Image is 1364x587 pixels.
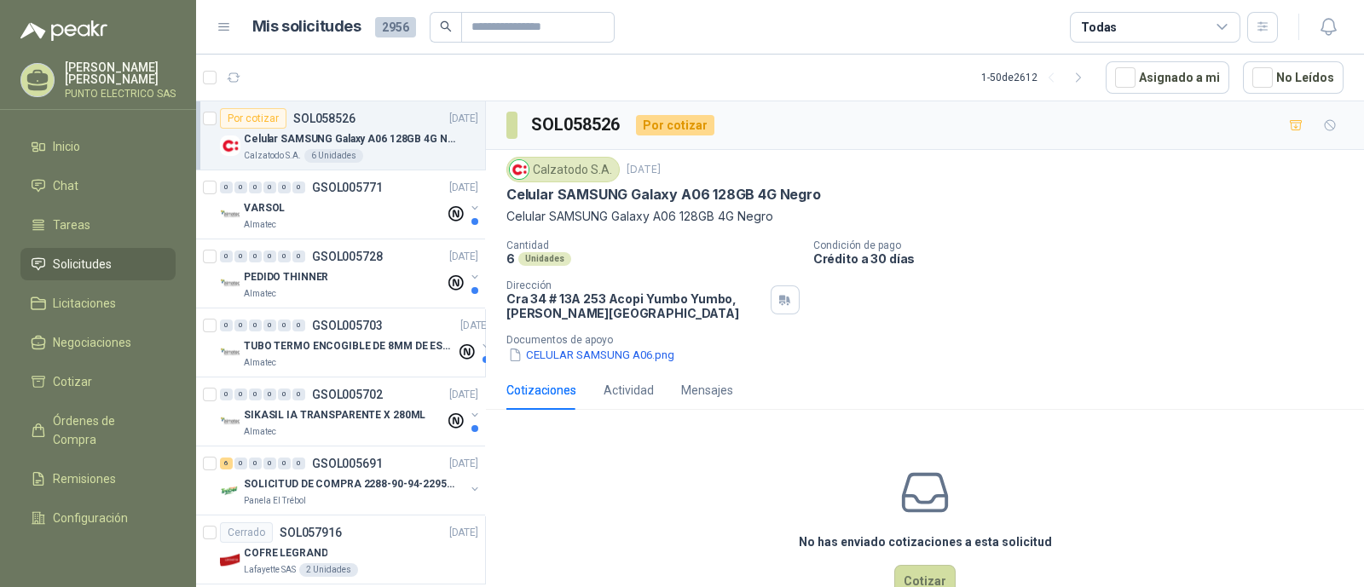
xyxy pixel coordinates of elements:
[220,181,233,193] div: 0
[53,255,112,273] span: Solicitudes
[292,388,305,400] div: 0
[220,135,240,156] img: Company Logo
[220,177,482,232] a: 0 0 0 0 0 0 GSOL005771[DATE] Company LogoVARSOLAlmatec
[220,273,240,294] img: Company Logo
[65,89,176,99] p: PUNTO ELECTRICO SAS
[53,294,116,313] span: Licitaciones
[53,137,80,156] span: Inicio
[20,365,176,398] a: Cotizar
[506,207,1344,226] p: Celular SAMSUNG Galaxy A06 128GB 4G Negro
[220,384,482,439] a: 0 0 0 0 0 0 GSOL005702[DATE] Company LogoSIKASIL IA TRANSPARENTE X 280MLAlmatec
[460,318,489,334] p: [DATE]
[440,20,452,32] span: search
[263,250,276,262] div: 0
[234,250,247,262] div: 0
[249,388,262,400] div: 0
[636,115,714,135] div: Por cotizar
[20,541,176,573] a: Manuales y ayuda
[220,550,240,570] img: Company Logo
[1243,61,1344,94] button: No Leídos
[220,453,482,508] a: 6 0 0 0 0 0 GSOL005691[DATE] Company LogoSOLICITUD DE COMPRA 2288-90-94-2295-96-2301-02-04Panela ...
[506,381,576,400] div: Cotizaciones
[53,509,128,527] span: Configuración
[312,181,383,193] p: GSOL005771
[20,20,107,41] img: Logo peakr
[20,405,176,456] a: Órdenes de Compra
[506,239,800,251] p: Cantidad
[981,64,1092,91] div: 1 - 50 de 2612
[304,149,363,163] div: 6 Unidades
[20,248,176,280] a: Solicitudes
[506,291,764,320] p: Cra 34 # 13A 253 Acopi Yumbo Yumbo , [PERSON_NAME][GEOGRAPHIC_DATA]
[1106,61,1229,94] button: Asignado a mi
[506,157,620,182] div: Calzatodo S.A.
[244,149,301,163] p: Calzatodo S.A.
[252,14,361,39] h1: Mis solicitudes
[234,458,247,469] div: 0
[244,425,276,439] p: Almatec
[220,522,273,543] div: Cerrado
[220,204,240,225] img: Company Logo
[280,527,342,538] p: SOL057916
[244,356,276,370] p: Almatec
[278,181,291,193] div: 0
[449,387,478,403] p: [DATE]
[293,112,355,124] p: SOL058526
[449,180,478,196] p: [DATE]
[249,319,262,331] div: 0
[278,250,291,262] div: 0
[65,61,176,85] p: [PERSON_NAME] [PERSON_NAME]
[20,463,176,495] a: Remisiones
[263,181,276,193] div: 0
[249,181,262,193] div: 0
[53,176,78,195] span: Chat
[20,209,176,241] a: Tareas
[244,494,306,508] p: Panela El Trébol
[799,532,1052,551] h3: No has enviado cotizaciones a esta solicitud
[312,319,383,331] p: GSOL005703
[312,388,383,400] p: GSOL005702
[20,287,176,319] a: Licitaciones
[244,200,285,216] p: VARSOL
[220,250,233,262] div: 0
[604,381,654,400] div: Actividad
[263,319,276,331] div: 0
[244,218,276,232] p: Almatec
[220,481,240,501] img: Company Logo
[263,458,276,469] div: 0
[196,515,485,584] a: CerradoSOL057916[DATE] Company LogoCOFRE LEGRANDLafayette SAS2 Unidades
[244,338,456,354] p: TUBO TERMO ENCOGIBLE DE 8MM DE ESPESOR X 5CMS
[627,162,661,178] p: [DATE]
[312,250,383,262] p: GSOL005728
[278,458,291,469] div: 0
[220,458,233,469] div: 6
[244,131,456,147] p: Celular SAMSUNG Galaxy A06 128GB 4G Negro
[53,411,159,449] span: Órdenes de Compra
[53,372,92,391] span: Cotizar
[278,319,291,331] div: 0
[20,130,176,163] a: Inicio
[681,381,733,400] div: Mensajes
[506,346,676,364] button: CELULAR SAMSUNG A06.png
[299,563,358,577] div: 2 Unidades
[518,252,571,266] div: Unidades
[220,388,233,400] div: 0
[234,319,247,331] div: 0
[20,502,176,534] a: Configuración
[220,319,233,331] div: 0
[375,17,416,37] span: 2956
[292,319,305,331] div: 0
[220,342,240,363] img: Company Logo
[506,186,821,204] p: Celular SAMSUNG Galaxy A06 128GB 4G Negro
[1081,18,1117,37] div: Todas
[510,160,529,179] img: Company Logo
[449,249,478,265] p: [DATE]
[449,456,478,472] p: [DATE]
[249,458,262,469] div: 0
[278,388,291,400] div: 0
[244,476,456,492] p: SOLICITUD DE COMPRA 2288-90-94-2295-96-2301-02-04
[531,112,622,138] h3: SOL058526
[220,411,240,432] img: Company Logo
[220,246,482,301] a: 0 0 0 0 0 0 GSOL005728[DATE] Company LogoPEDIDO THINNERAlmatec
[20,170,176,202] a: Chat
